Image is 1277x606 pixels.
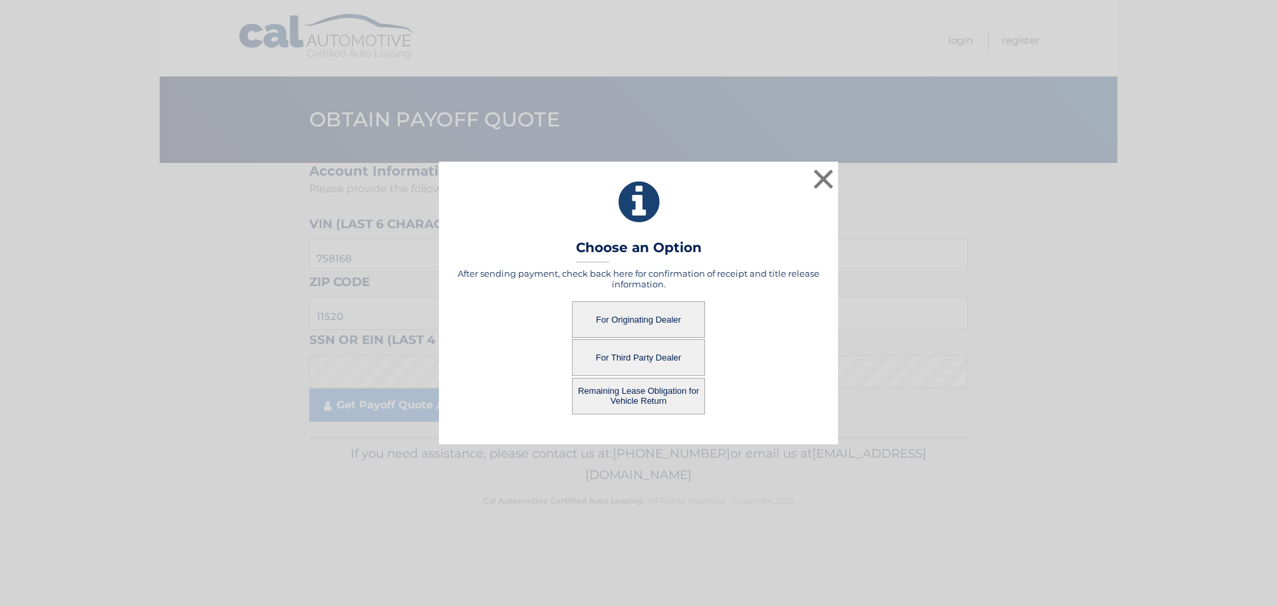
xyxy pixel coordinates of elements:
button: For Originating Dealer [572,301,705,338]
h5: After sending payment, check back here for confirmation of receipt and title release information. [456,268,821,289]
button: Remaining Lease Obligation for Vehicle Return [572,378,705,414]
button: × [810,166,837,192]
button: For Third Party Dealer [572,339,705,376]
h3: Choose an Option [576,239,702,263]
